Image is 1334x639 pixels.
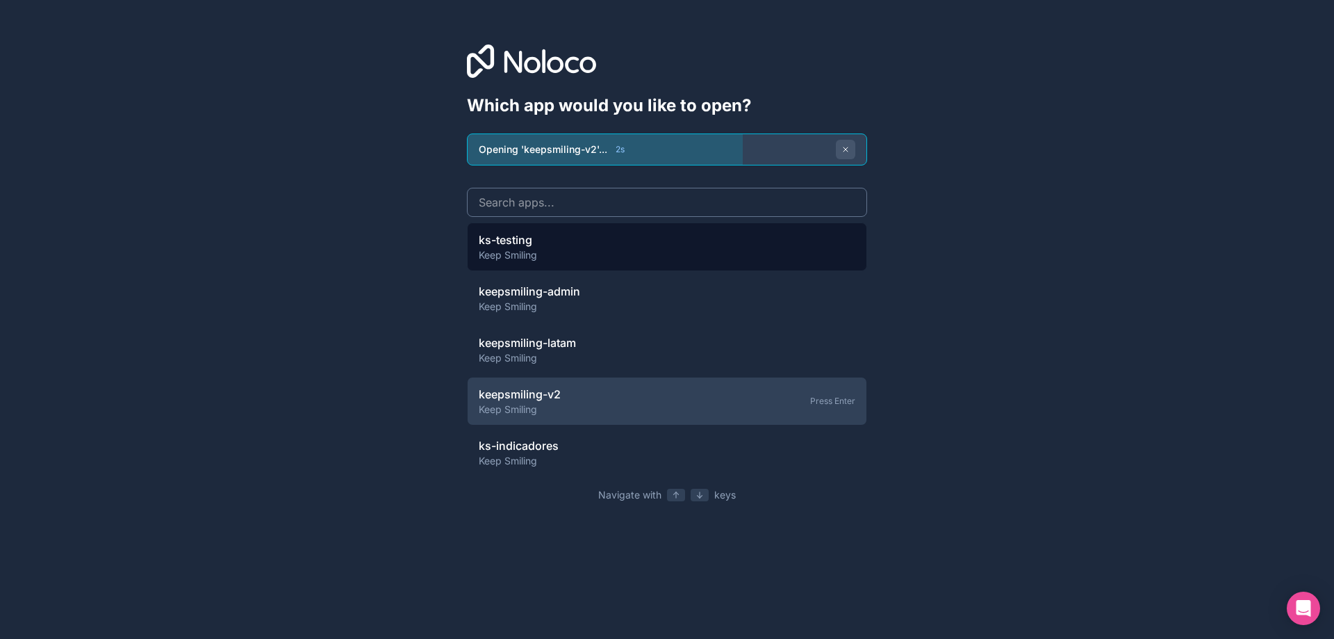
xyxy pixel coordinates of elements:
[479,300,580,314] span: Keep Smiling
[598,488,661,502] span: Navigate with
[479,143,607,156] span: Opening 'keepsmiling-v2'...
[479,232,537,248] span: ks-testing
[479,437,559,454] span: ks-indicadores
[479,283,580,300] span: keepsmiling-admin
[467,377,867,426] a: keepsmiling-v2Keep SmilingPress Enter
[467,223,867,271] a: ks-testingKeep Smiling
[467,188,867,217] input: Search apps...
[479,351,576,365] span: Keep Smiling
[616,144,625,155] span: 2 s
[479,334,576,351] span: keepsmiling-latam
[467,325,867,374] a: keepsmiling-latamKeep Smiling
[714,488,736,502] span: keys
[479,454,559,468] span: Keep Smiling
[479,386,561,403] span: keepsmiling-v2
[479,403,561,416] span: Keep Smiling
[810,396,855,407] div: Press Enter
[467,428,867,477] a: ks-indicadoresKeep Smiling
[1287,592,1320,625] div: Open Intercom Messenger
[467,95,867,117] h1: Which app would you like to open?
[467,274,867,323] a: keepsmiling-adminKeep Smiling
[479,248,537,262] span: Keep Smiling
